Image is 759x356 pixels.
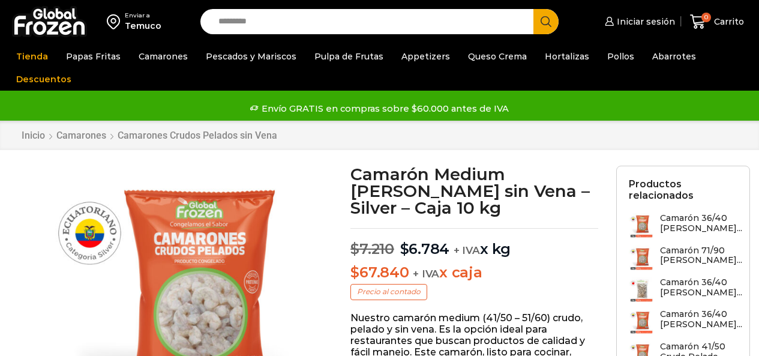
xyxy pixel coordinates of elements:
[10,45,54,68] a: Tienda
[660,309,742,330] h3: Camarón 36/40 [PERSON_NAME]...
[60,45,127,68] a: Papas Fritas
[687,8,747,36] a: 0 Carrito
[629,213,742,239] a: Camarón 36/40 [PERSON_NAME]...
[350,228,598,258] p: x kg
[646,45,702,68] a: Abarrotes
[350,264,359,281] span: $
[400,240,409,258] span: $
[308,45,389,68] a: Pulpa de Frutas
[21,130,46,141] a: Inicio
[602,10,675,34] a: Iniciar sesión
[350,264,598,282] p: x caja
[125,20,161,32] div: Temuco
[350,166,598,216] h1: Camarón Medium [PERSON_NAME] sin Vena – Silver – Caja 10 kg
[10,68,77,91] a: Descuentos
[350,240,359,258] span: $
[629,178,737,201] h2: Productos relacionados
[601,45,640,68] a: Pollos
[125,11,161,20] div: Enviar a
[660,213,742,234] h3: Camarón 36/40 [PERSON_NAME]...
[629,309,742,335] a: Camarón 36/40 [PERSON_NAME]...
[395,45,456,68] a: Appetizers
[350,264,409,281] bdi: 67.840
[350,284,427,300] p: Precio al contado
[107,11,125,32] img: address-field-icon.svg
[660,246,742,266] h3: Camarón 71/90 [PERSON_NAME]...
[711,16,744,28] span: Carrito
[350,240,394,258] bdi: 7.210
[56,130,107,141] a: Camarones
[539,45,595,68] a: Hortalizas
[400,240,450,258] bdi: 6.784
[21,130,278,141] nav: Breadcrumb
[200,45,302,68] a: Pescados y Mariscos
[133,45,194,68] a: Camarones
[454,244,480,256] span: + IVA
[413,268,439,280] span: + IVA
[614,16,675,28] span: Iniciar sesión
[660,277,742,298] h3: Camarón 36/40 [PERSON_NAME]...
[629,277,742,303] a: Camarón 36/40 [PERSON_NAME]...
[462,45,533,68] a: Queso Crema
[117,130,278,141] a: Camarones Crudos Pelados sin Vena
[533,9,559,34] button: Search button
[701,13,711,22] span: 0
[629,246,742,271] a: Camarón 71/90 [PERSON_NAME]...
